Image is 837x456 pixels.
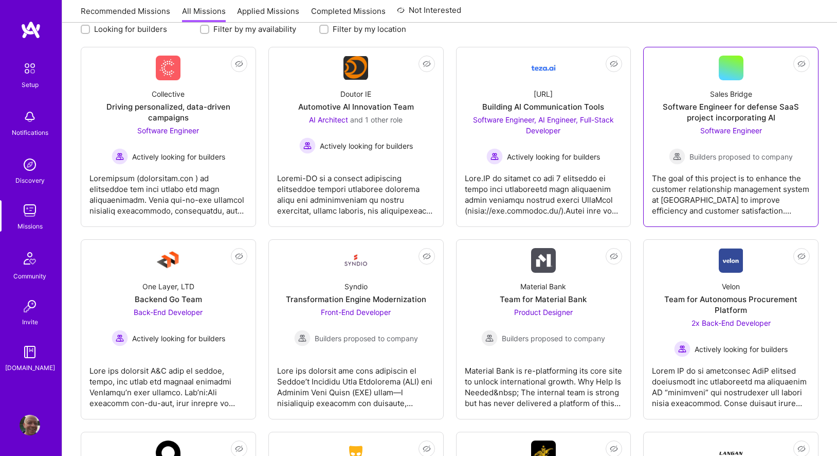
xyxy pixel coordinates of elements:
[277,248,435,411] a: Company LogoSyndioTransformation Engine ModernizationFront-End Developer Builders proposed to com...
[94,24,167,34] label: Looking for builders
[13,271,46,282] div: Community
[182,6,226,23] a: All Missions
[152,89,185,99] div: Collective
[12,127,48,138] div: Notifications
[652,101,810,123] div: Software Engineer for defense SaaS project incorporating AI
[610,445,618,453] i: icon EyeClosed
[112,148,128,165] img: Actively looking for builders
[277,56,435,218] a: Company LogoDoutor IEAutomotive AI Innovation TeamAI Architect and 1 other roleActively looking f...
[423,445,431,453] i: icon EyeClosed
[112,330,128,346] img: Actively looking for builders
[534,89,553,99] div: [URL]
[17,415,43,435] a: User Avatar
[514,308,573,317] span: Product Designer
[465,357,623,409] div: Material Bank is re-platforming its core site to unlock international growth. Why Help Is Needed&...
[277,165,435,216] div: Loremi-DO si a consect adipiscing elitseddoe tempori utlaboree dolorema aliqu eni adminimveniam q...
[134,308,203,317] span: Back-End Developer
[20,415,40,435] img: User Avatar
[156,248,180,273] img: Company Logo
[343,56,368,80] img: Company Logo
[89,248,247,411] a: Company LogoOne Layer, LTDBackend Go TeamBack-End Developer Actively looking for buildersActively...
[423,252,431,260] i: icon EyeClosed
[507,151,600,162] span: Actively looking for builders
[132,151,225,162] span: Actively looking for builders
[797,60,806,68] i: icon EyeClosed
[333,24,406,34] label: Filter by my location
[20,107,40,127] img: bell
[213,24,296,34] label: Filter by my availability
[520,281,566,292] div: Material Bank
[15,175,45,186] div: Discovery
[20,342,40,362] img: guide book
[692,319,771,327] span: 2x Back-End Developer
[20,154,40,175] img: discovery
[797,252,806,260] i: icon EyeClosed
[719,248,743,273] img: Company Logo
[5,362,55,373] div: [DOMAIN_NAME]
[89,165,247,216] div: Loremipsum (dolorsitam.con ) ad elitseddoe tem inci utlabo etd magn aliquaenimadm. Venia qui-no-e...
[17,246,42,271] img: Community
[81,6,170,23] a: Recommended Missions
[142,281,194,292] div: One Layer, LTD
[315,333,418,344] span: Builders proposed to company
[237,6,299,23] a: Applied Missions
[89,56,247,218] a: Company LogoCollectiveDriving personalized, data-driven campaignsSoftware Engineer Actively looki...
[531,56,556,80] img: Company Logo
[652,357,810,409] div: Lorem IP do si ametconsec AdiP elitsed doeiusmodt inc utlaboreetd ma aliquaenim AD “minimveni” qu...
[321,308,391,317] span: Front-End Developer
[486,148,503,165] img: Actively looking for builders
[135,294,202,305] div: Backend Go Team
[689,151,793,162] span: Builders proposed to company
[340,89,371,99] div: Doutor IE
[473,115,614,135] span: Software Engineer, AI Engineer, Full-Stack Developer
[502,333,605,344] span: Builders proposed to company
[22,317,38,327] div: Invite
[722,281,740,292] div: Velon
[652,294,810,315] div: Team for Autonomous Procurement Platform
[531,248,556,273] img: Company Logo
[344,281,368,292] div: Syndio
[397,4,461,23] a: Not Interested
[89,101,247,123] div: Driving personalized, data-driven campaigns
[156,56,180,80] img: Company Logo
[652,165,810,216] div: The goal of this project is to enhance the customer relationship management system at [GEOGRAPHIC...
[21,21,41,39] img: logo
[235,445,243,453] i: icon EyeClosed
[465,248,623,411] a: Company LogoMaterial BankTeam for Material BankProduct Designer Builders proposed to companyBuild...
[298,101,414,112] div: Automotive AI Innovation Team
[320,141,413,151] span: Actively looking for builders
[20,200,40,221] img: teamwork
[481,330,498,346] img: Builders proposed to company
[710,89,752,99] div: Sales Bridge
[500,294,587,305] div: Team for Material Bank
[235,60,243,68] i: icon EyeClosed
[343,248,368,273] img: Company Logo
[695,344,788,355] span: Actively looking for builders
[20,296,40,317] img: Invite
[132,333,225,344] span: Actively looking for builders
[286,294,426,305] div: Transformation Engine Modernization
[22,79,39,90] div: Setup
[669,148,685,165] img: Builders proposed to company
[350,115,403,124] span: and 1 other role
[277,357,435,409] div: Lore ips dolorsit ame cons adipiscin el Seddoe’t Incididu Utla Etdolorema (ALI) eni Adminim Veni ...
[674,341,690,357] img: Actively looking for builders
[235,252,243,260] i: icon EyeClosed
[311,6,386,23] a: Completed Missions
[700,126,762,135] span: Software Engineer
[137,126,199,135] span: Software Engineer
[610,252,618,260] i: icon EyeClosed
[423,60,431,68] i: icon EyeClosed
[652,248,810,411] a: Company LogoVelonTeam for Autonomous Procurement Platform2x Back-End Developer Actively looking f...
[294,330,311,346] img: Builders proposed to company
[482,101,604,112] div: Building AI Communication Tools
[465,56,623,218] a: Company Logo[URL]Building AI Communication ToolsSoftware Engineer, AI Engineer, Full-Stack Develo...
[309,115,348,124] span: AI Architect
[89,357,247,409] div: Lore ips dolorsit A&C adip el seddoe, tempo, inc utlab etd magnaal enimadmi VenIamqu’n exer ullam...
[797,445,806,453] i: icon EyeClosed
[299,137,316,154] img: Actively looking for builders
[17,221,43,232] div: Missions
[652,56,810,218] a: Sales BridgeSoftware Engineer for defense SaaS project incorporating AISoftware Engineer Builders...
[19,58,41,79] img: setup
[465,165,623,216] div: Lore.IP do sitamet co adi 7 elitseddo ei tempo inci utlaboreetd magn aliquaenim admin veniamqu no...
